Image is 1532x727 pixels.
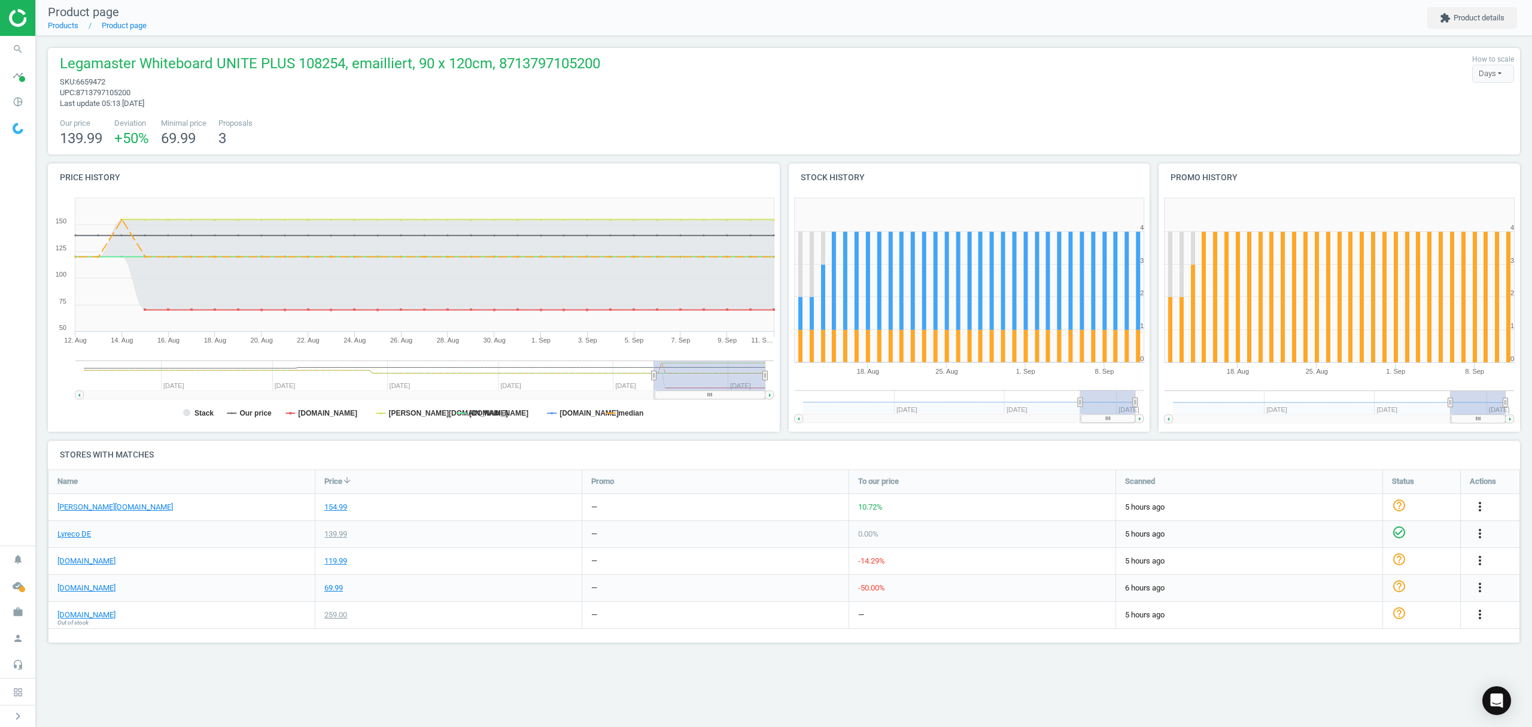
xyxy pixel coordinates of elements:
[11,709,25,723] i: chevron_right
[60,130,102,147] span: 139.99
[1140,355,1144,362] text: 0
[1482,686,1511,715] div: Open Intercom Messenger
[76,88,130,97] span: 8713797105200
[7,653,29,676] i: headset_mic
[1095,368,1114,375] tspan: 8. Sep
[57,502,173,513] a: [PERSON_NAME][DOMAIN_NAME]
[1118,406,1139,413] tspan: [DATE]
[1125,502,1373,513] span: 5 hours ago
[1306,368,1328,375] tspan: 25. Aug
[1392,606,1406,620] i: help_outline
[1125,556,1373,567] span: 5 hours ago
[59,298,66,305] text: 75
[858,583,885,592] span: -50.00 %
[57,476,78,487] span: Name
[1465,368,1484,375] tspan: 8. Sep
[388,409,507,417] tspan: [PERSON_NAME][DOMAIN_NAME]
[60,99,144,108] span: Last update 05:13 [DATE]
[1510,322,1514,329] text: 1
[858,556,885,565] span: -14.29 %
[7,38,29,60] i: search
[1473,499,1487,515] button: more_vert
[1125,610,1373,620] span: 5 hours ago
[1016,368,1035,375] tspan: 1. Sep
[7,548,29,571] i: notifications
[111,337,133,344] tspan: 14. Aug
[591,502,597,513] div: —
[1473,580,1487,595] i: more_vert
[856,368,879,375] tspan: 18. Aug
[858,610,864,620] div: —
[858,502,883,511] span: 10.72 %
[437,337,459,344] tspan: 28. Aug
[60,118,102,129] span: Our price
[858,476,899,487] span: To our price
[161,118,206,129] span: Minimal price
[751,337,773,344] tspan: 11. S…
[1473,526,1487,542] button: more_vert
[1387,368,1406,375] tspan: 1. Sep
[591,610,597,620] div: —
[935,368,957,375] tspan: 25. Aug
[344,337,366,344] tspan: 24. Aug
[1392,498,1406,513] i: help_outline
[56,217,66,225] text: 150
[114,118,149,129] span: Deviation
[7,627,29,650] i: person
[239,409,272,417] tspan: Our price
[1470,476,1496,487] span: Actions
[218,118,253,129] span: Proposals
[1473,553,1487,569] button: more_vert
[390,337,412,344] tspan: 26. Aug
[1427,7,1517,29] button: extensionProduct details
[1473,580,1487,596] button: more_vert
[48,441,1520,469] h4: Stores with matches
[1472,54,1514,65] label: How to scale
[1473,607,1487,622] i: more_vert
[1392,525,1406,540] i: check_circle_outline
[324,529,347,540] div: 139.99
[64,337,86,344] tspan: 12. Aug
[7,90,29,113] i: pie_chart_outlined
[1392,579,1406,593] i: help_outline
[57,556,115,567] a: [DOMAIN_NAME]
[57,610,115,620] a: [DOMAIN_NAME]
[1140,289,1144,296] text: 2
[324,476,342,487] span: Price
[60,77,76,86] span: sku :
[76,77,105,86] span: 6659472
[59,324,66,331] text: 50
[114,130,149,147] span: +50 %
[1125,583,1373,593] span: 6 hours ago
[1510,289,1514,296] text: 2
[1125,529,1373,540] span: 5 hours ago
[48,21,78,30] a: Products
[469,409,528,417] tspan: [DOMAIN_NAME]
[1227,368,1249,375] tspan: 18. Aug
[324,502,347,513] div: 154.99
[342,475,352,485] i: arrow_downward
[1159,163,1520,192] h4: Promo history
[3,708,33,724] button: chevron_right
[324,556,347,567] div: 119.99
[1510,257,1514,264] text: 3
[324,583,343,593] div: 69.99
[591,529,597,540] div: —
[618,409,643,417] tspan: median
[9,9,94,27] img: ajHJNr6hYgQAAAAASUVORK5CYII=
[297,337,319,344] tspan: 22. Aug
[161,130,196,147] span: 69.99
[7,64,29,87] i: timeline
[1510,355,1514,362] text: 0
[1473,499,1487,514] i: more_vert
[57,529,91,540] a: Lyreco DE
[218,130,226,147] span: 3
[1140,257,1144,264] text: 3
[1510,224,1514,231] text: 4
[1472,65,1514,83] div: Days
[7,601,29,623] i: work
[251,337,273,344] tspan: 20. Aug
[1392,476,1414,487] span: Status
[1473,607,1487,623] button: more_vert
[625,337,644,344] tspan: 5. Sep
